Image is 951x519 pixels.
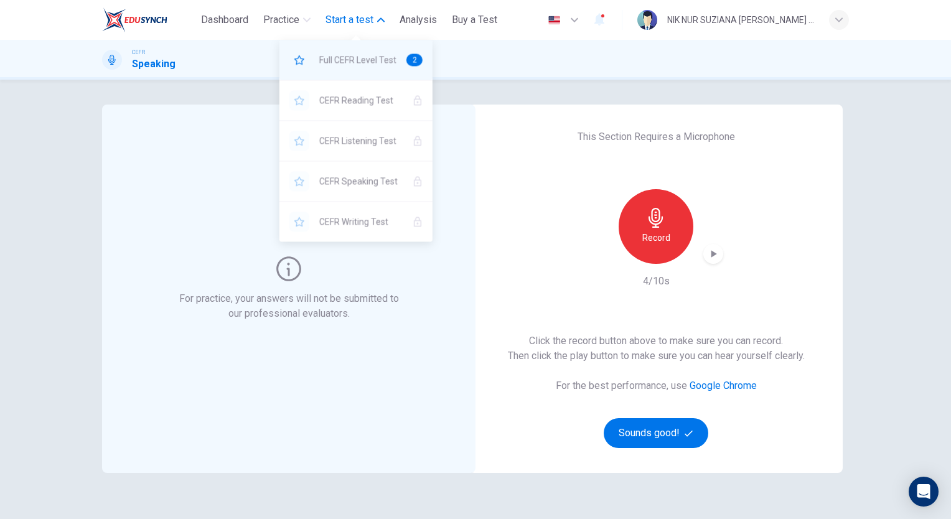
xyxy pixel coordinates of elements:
span: CEFR Listening Test [319,133,403,148]
div: YOU NEED A LICENSE TO ACCESS THIS CONTENT [279,202,433,241]
span: Full CEFR Level Test [319,52,396,67]
span: CEFR Writing Test [319,214,403,229]
button: Analysis [395,9,442,31]
span: CEFR Speaking Test [319,174,403,189]
button: Dashboard [196,9,253,31]
button: Practice [258,9,316,31]
h1: Speaking [132,57,176,72]
img: Profile picture [637,10,657,30]
h6: 4/10s [643,274,670,289]
h6: Record [642,230,670,245]
button: Buy a Test [447,9,502,31]
span: Practice [263,12,299,27]
span: Analysis [400,12,437,27]
div: NIK NUR SUZIANA [PERSON_NAME] [PERSON_NAME] [667,12,814,27]
span: CEFR Reading Test [319,93,403,108]
span: Buy a Test [452,12,497,27]
div: 2 [406,54,423,66]
span: Dashboard [201,12,248,27]
h6: Click the record button above to make sure you can record. Then click the play button to make sur... [508,334,805,363]
img: ELTC logo [102,7,167,32]
button: Record [619,189,693,264]
a: Google Chrome [690,380,757,391]
button: Start a test [321,9,390,31]
div: YOU NEED A LICENSE TO ACCESS THIS CONTENT [279,80,433,120]
span: Start a test [326,12,373,27]
div: Open Intercom Messenger [909,477,939,507]
h6: For practice, your answers will not be submitted to our professional evaluators. [177,291,401,321]
span: CEFR [132,48,145,57]
div: YOU NEED A LICENSE TO ACCESS THIS CONTENT [279,121,433,161]
a: ELTC logo [102,7,196,32]
div: Full CEFR Level Test2 [279,40,433,80]
button: Sounds good! [604,418,708,448]
div: YOU NEED A LICENSE TO ACCESS THIS CONTENT [279,161,433,201]
h6: For the best performance, use [556,378,757,393]
img: en [546,16,562,25]
h6: This Section Requires a Microphone [578,129,735,144]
